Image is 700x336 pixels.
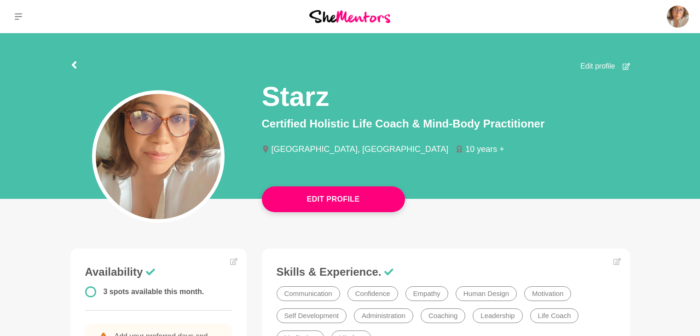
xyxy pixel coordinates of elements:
button: Edit Profile [262,186,405,212]
h3: Availability [85,265,232,279]
img: She Mentors Logo [309,10,390,23]
h1: Starz [262,79,330,114]
span: Edit profile [580,61,615,72]
li: 10 years + [456,145,512,153]
img: Starz [667,6,689,28]
li: [GEOGRAPHIC_DATA], [GEOGRAPHIC_DATA] [262,145,456,153]
p: Certified Holistic Life Coach & Mind-Body Practitioner [262,116,630,132]
h3: Skills & Experience. [277,265,615,279]
span: 3 spots available this month. [104,288,204,295]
